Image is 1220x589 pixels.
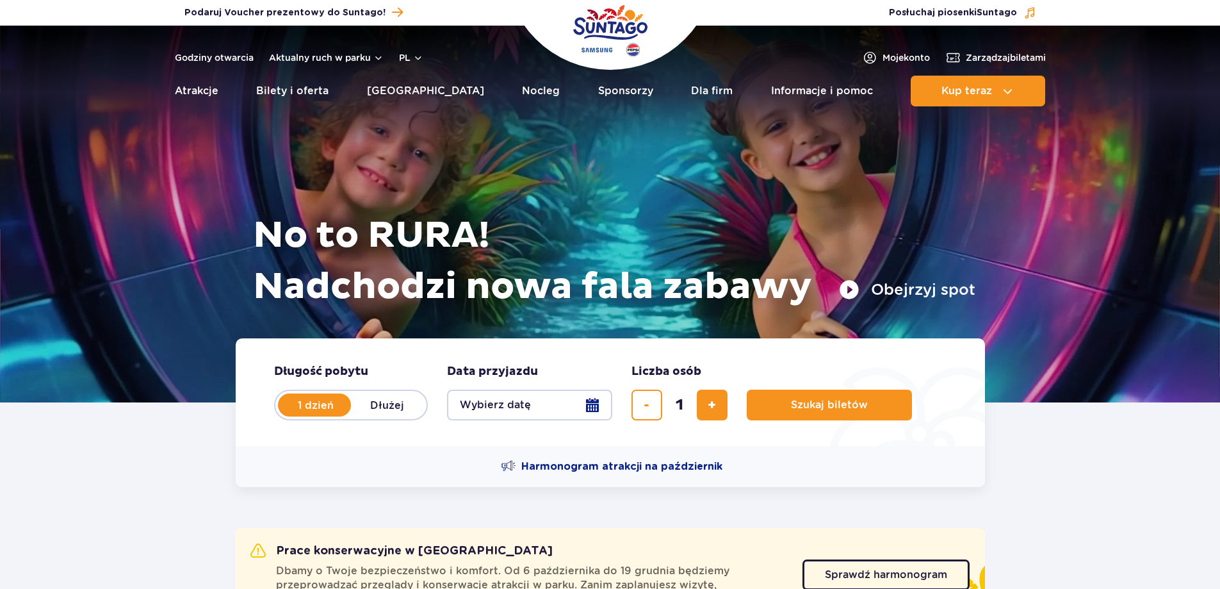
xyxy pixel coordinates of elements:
[862,50,930,65] a: Mojekonto
[351,392,424,419] label: Dłużej
[501,459,722,474] a: Harmonogram atrakcji na październik
[447,390,612,420] button: Wybierz datę
[945,50,1046,65] a: Zarządzajbiletami
[279,392,352,419] label: 1 dzień
[839,279,975,300] button: Obejrzyj spot
[253,210,975,313] h1: No to RURA! Nadchodzi nowa fala zabawy
[598,76,653,106] a: Sponsorzy
[522,76,560,106] a: Nocleg
[236,338,985,446] form: Planowanie wizyty w Park of Poland
[791,399,868,411] span: Szukaj biletów
[274,364,368,379] span: Długość pobytu
[882,51,930,64] span: Moje konto
[697,390,728,420] button: dodaj bilet
[367,76,484,106] a: [GEOGRAPHIC_DATA]
[631,364,701,379] span: Liczba osób
[889,6,1017,19] span: Posłuchaj piosenki
[521,460,722,474] span: Harmonogram atrakcji na październik
[664,390,695,420] input: liczba biletów
[175,76,218,106] a: Atrakcje
[977,8,1017,17] span: Suntago
[771,76,873,106] a: Informacje i pomoc
[269,53,384,63] button: Aktualny ruch w parku
[399,51,423,64] button: pl
[184,4,403,21] a: Podaruj Voucher prezentowy do Suntago!
[889,6,1036,19] button: Posłuchaj piosenkiSuntago
[175,51,254,64] a: Godziny otwarcia
[966,51,1046,64] span: Zarządzaj biletami
[691,76,733,106] a: Dla firm
[256,76,329,106] a: Bilety i oferta
[184,6,386,19] span: Podaruj Voucher prezentowy do Suntago!
[911,76,1045,106] button: Kup teraz
[825,570,947,580] span: Sprawdź harmonogram
[250,543,553,559] h2: Prace konserwacyjne w [GEOGRAPHIC_DATA]
[631,390,662,420] button: usuń bilet
[941,85,992,97] span: Kup teraz
[447,364,538,379] span: Data przyjazdu
[747,390,912,420] button: Szukaj biletów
